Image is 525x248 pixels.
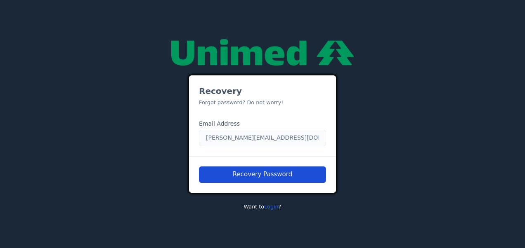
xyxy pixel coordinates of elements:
[199,85,326,97] h3: Recovery
[199,166,326,183] button: Recovery Password
[199,119,240,128] label: Email Address
[171,39,354,66] img: null
[199,99,284,105] small: Forgot password? Do not worry!
[264,204,279,210] a: Login
[199,130,326,146] input: Enter your email
[189,203,336,211] p: Want to ?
